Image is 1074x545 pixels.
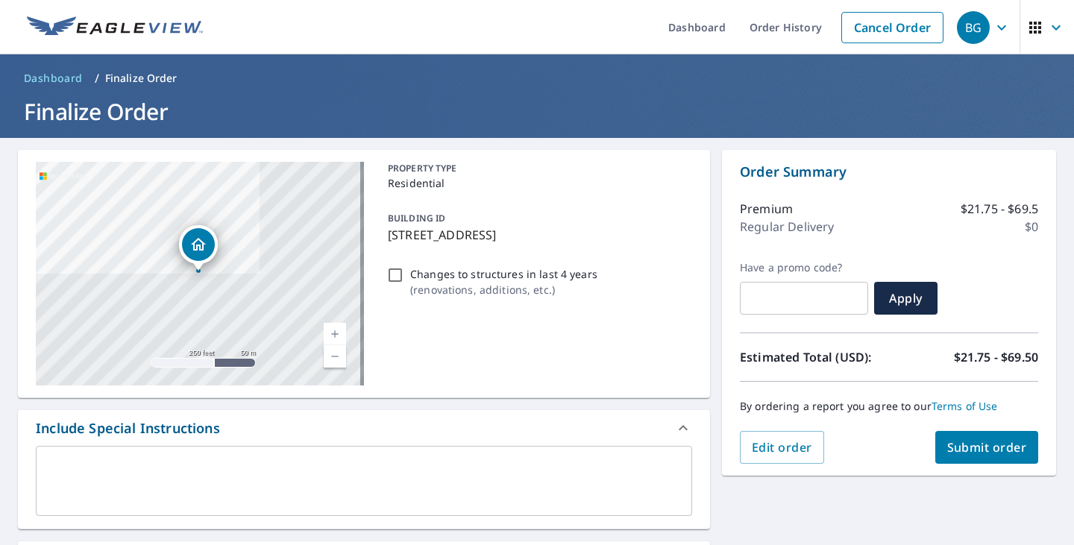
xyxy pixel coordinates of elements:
div: BG [957,11,990,44]
button: Submit order [935,431,1039,464]
a: Cancel Order [841,12,943,43]
p: By ordering a report you agree to our [740,400,1038,413]
p: Premium [740,200,793,218]
p: $0 [1025,218,1038,236]
div: Include Special Instructions [18,410,710,446]
a: Dashboard [18,66,89,90]
div: Include Special Instructions [36,418,220,438]
button: Edit order [740,431,824,464]
p: PROPERTY TYPE [388,162,686,175]
span: Apply [886,290,926,306]
div: Dropped pin, building 1, Residential property, 124 Belmont Ave Folsom, PA 19033 [179,225,218,271]
p: $21.75 - $69.50 [954,348,1038,366]
p: ( renovations, additions, etc. ) [410,282,597,297]
nav: breadcrumb [18,66,1056,90]
span: Dashboard [24,71,83,86]
p: Estimated Total (USD): [740,348,889,366]
p: $21.75 - $69.5 [961,200,1038,218]
label: Have a promo code? [740,261,868,274]
p: [STREET_ADDRESS] [388,226,686,244]
a: Current Level 17, Zoom Out [324,345,346,368]
img: EV Logo [27,16,203,39]
li: / [95,69,99,87]
p: Regular Delivery [740,218,834,236]
p: Changes to structures in last 4 years [410,266,597,282]
p: Finalize Order [105,71,178,86]
h1: Finalize Order [18,96,1056,127]
p: Residential [388,175,686,191]
span: Edit order [752,439,812,456]
p: BUILDING ID [388,212,445,224]
a: Current Level 17, Zoom In [324,323,346,345]
span: Submit order [947,439,1027,456]
p: Order Summary [740,162,1038,182]
button: Apply [874,282,938,315]
a: Terms of Use [932,399,998,413]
